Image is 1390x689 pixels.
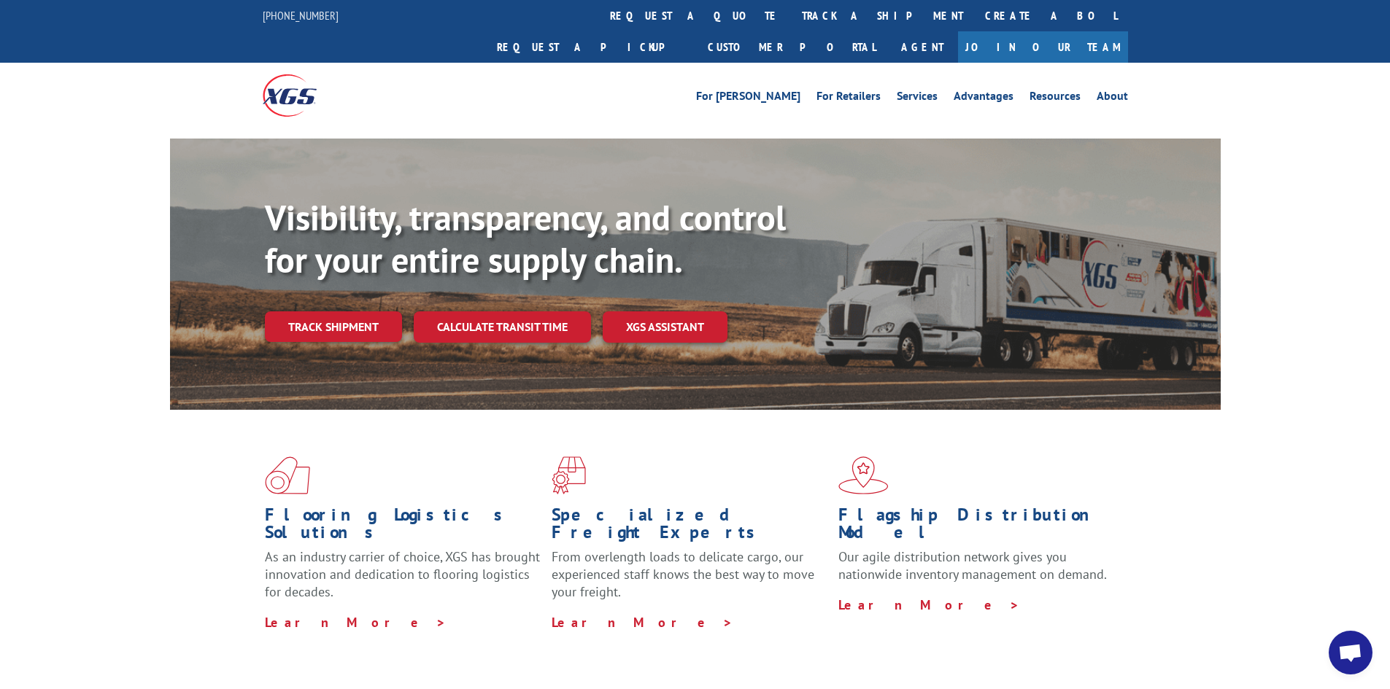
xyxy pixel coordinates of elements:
[552,506,827,548] h1: Specialized Freight Experts
[816,90,881,106] a: For Retailers
[265,506,541,548] h1: Flooring Logistics Solutions
[954,90,1013,106] a: Advantages
[265,548,540,600] span: As an industry carrier of choice, XGS has brought innovation and dedication to flooring logistics...
[1329,631,1372,674] div: Open chat
[1097,90,1128,106] a: About
[897,90,938,106] a: Services
[265,456,310,494] img: xgs-icon-total-supply-chain-intelligence-red
[265,311,402,342] a: Track shipment
[696,90,800,106] a: For [PERSON_NAME]
[486,31,697,63] a: Request a pickup
[603,311,727,343] a: XGS ASSISTANT
[887,31,958,63] a: Agent
[263,8,339,23] a: [PHONE_NUMBER]
[265,195,786,282] b: Visibility, transparency, and control for your entire supply chain.
[1030,90,1081,106] a: Resources
[838,548,1107,583] span: Our agile distribution network gives you nationwide inventory management on demand.
[552,456,586,494] img: xgs-icon-focused-on-flooring-red
[265,614,447,631] a: Learn More >
[838,596,1020,613] a: Learn More >
[697,31,887,63] a: Customer Portal
[958,31,1128,63] a: Join Our Team
[414,311,591,343] a: Calculate transit time
[552,548,827,613] p: From overlength loads to delicate cargo, our experienced staff knows the best way to move your fr...
[552,614,733,631] a: Learn More >
[838,506,1114,548] h1: Flagship Distribution Model
[838,456,889,494] img: xgs-icon-flagship-distribution-model-red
